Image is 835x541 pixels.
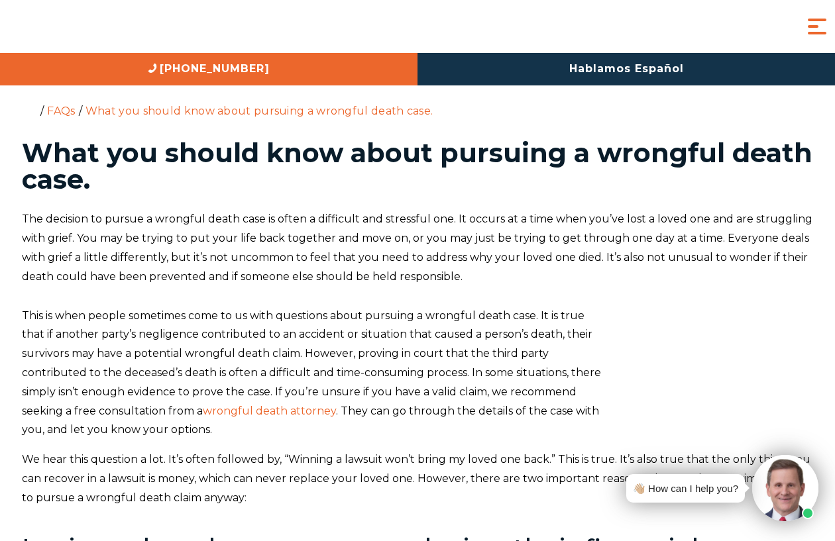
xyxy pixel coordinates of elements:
[614,307,813,439] img: what-you-should-know-about-pursuing-a-wrongful-death-case
[10,15,169,39] img: Auger & Auger Accident and Injury Lawyers Logo
[22,140,813,193] h1: What you should know about pursuing a wrongful death case.
[25,104,37,116] a: Home
[47,105,75,117] a: FAQs
[22,309,601,436] span: This is when people sometimes come to us with questions about pursuing a wrongful death case. It ...
[752,455,818,521] img: Intaker widget Avatar
[804,13,830,40] button: Menu
[203,405,336,417] a: wrongful death attorney
[22,213,812,282] span: The decision to pursue a wrongful death case is often a difficult and stressful one. It occurs at...
[82,105,436,117] li: What you should know about pursuing a wrongful death case.
[22,453,810,504] span: We hear this question a lot. It’s often followed by, “Winning a lawsuit won’t bring my loved one ...
[417,53,835,85] a: Hablamos Español
[633,479,738,497] div: 👋🏼 How can I help you?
